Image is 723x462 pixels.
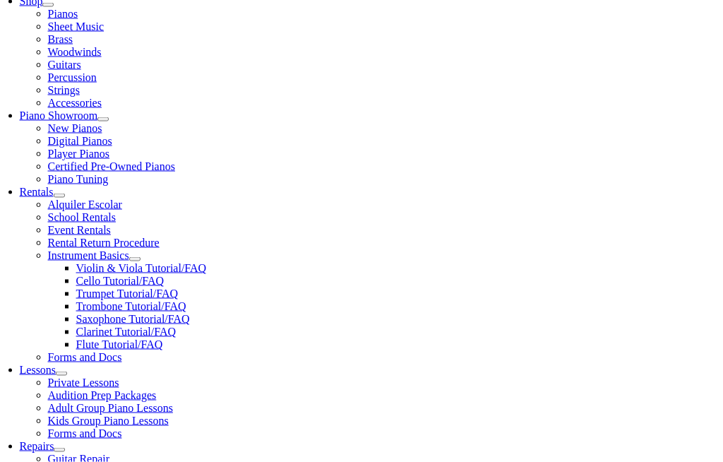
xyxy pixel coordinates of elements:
a: Accessories [48,97,102,109]
a: Flute Tutorial/FAQ [76,338,163,350]
a: Piano Tuning [48,173,109,185]
button: Open submenu of Repairs [54,448,65,452]
button: Open submenu of Lessons [56,372,67,376]
button: Open submenu of Piano Showroom [97,117,109,122]
button: Open submenu of Instrument Basics [129,257,141,261]
a: Violin & Viola Tutorial/FAQ [76,262,207,274]
a: Kids Group Piano Lessons [48,415,169,427]
a: Audition Prep Packages [48,389,157,401]
a: Digital Pianos [48,135,112,147]
a: Brass [48,33,73,45]
a: Trumpet Tutorial/FAQ [76,288,178,300]
a: Alquiler Escolar [48,199,122,211]
a: Piano Showroom [20,109,98,122]
a: Pianos [48,8,78,20]
a: Forms and Docs [48,351,122,363]
a: Certified Pre-Owned Pianos [48,160,175,172]
a: Repairs [20,440,54,452]
button: Open submenu of Shop [42,3,54,7]
a: Forms and Docs [48,427,122,439]
a: Clarinet Tutorial/FAQ [76,326,177,338]
a: Instrument Basics [48,249,129,261]
a: New Pianos [48,122,102,134]
a: Guitars [48,59,81,71]
a: Adult Group Piano Lessons [48,402,173,414]
a: Rental Return Procedure [48,237,160,249]
a: Strings [48,84,80,96]
a: Woodwinds [48,46,102,58]
button: Open submenu of Rentals [54,194,65,198]
a: Trombone Tutorial/FAQ [76,300,186,312]
a: Player Pianos [48,148,110,160]
a: Lessons [20,364,56,376]
a: Percussion [48,71,97,83]
a: Cello Tutorial/FAQ [76,275,165,287]
a: Saxophone Tutorial/FAQ [76,313,190,325]
a: Private Lessons [48,377,119,389]
a: School Rentals [48,211,116,223]
a: Event Rentals [48,224,111,236]
a: Rentals [20,186,54,198]
a: Sheet Music [48,20,104,32]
